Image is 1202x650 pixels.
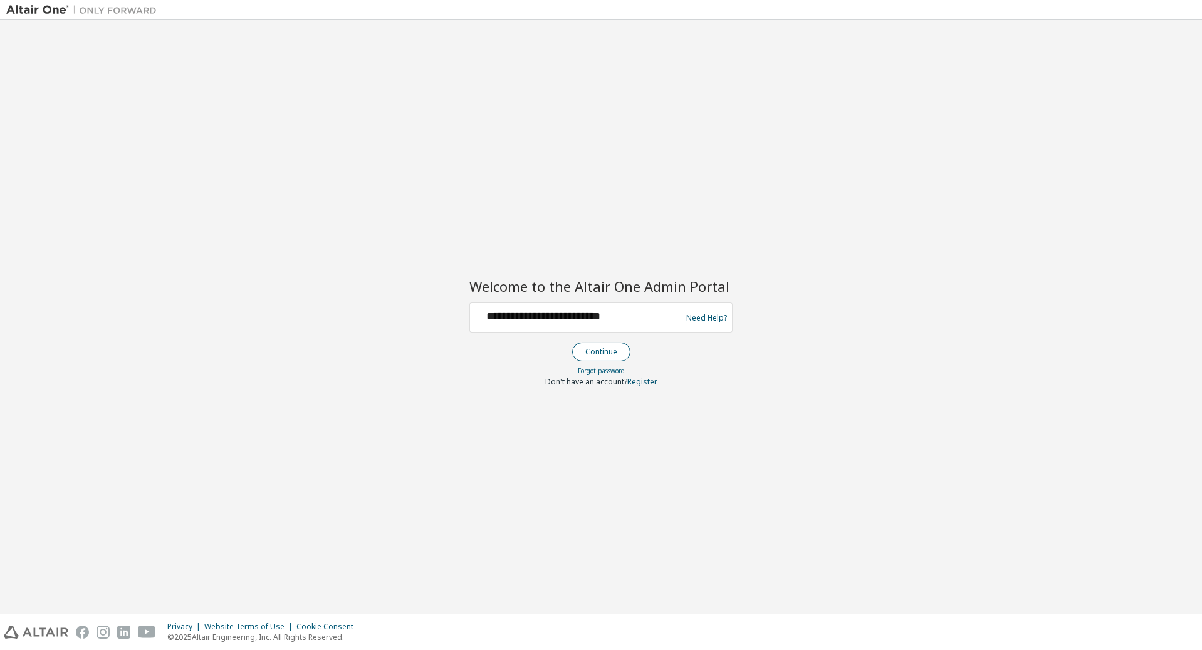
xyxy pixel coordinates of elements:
[469,277,733,295] h2: Welcome to the Altair One Admin Portal
[6,4,163,16] img: Altair One
[97,626,110,639] img: instagram.svg
[167,622,204,632] div: Privacy
[572,343,630,361] button: Continue
[545,376,627,387] span: Don't have an account?
[76,626,89,639] img: facebook.svg
[204,622,296,632] div: Website Terms of Use
[578,366,625,375] a: Forgot password
[167,632,361,642] p: © 2025 Altair Engineering, Inc. All Rights Reserved.
[296,622,361,632] div: Cookie Consent
[138,626,156,639] img: youtube.svg
[117,626,130,639] img: linkedin.svg
[627,376,657,387] a: Register
[4,626,68,639] img: altair_logo.svg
